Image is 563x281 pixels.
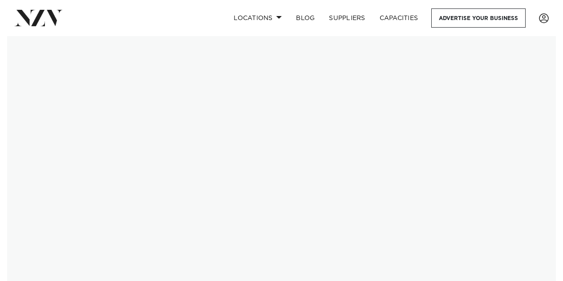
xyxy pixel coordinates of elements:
a: Capacities [373,8,425,28]
a: SUPPLIERS [322,8,372,28]
a: BLOG [289,8,322,28]
a: Advertise your business [431,8,526,28]
img: nzv-logo.png [14,10,63,26]
a: Locations [227,8,289,28]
